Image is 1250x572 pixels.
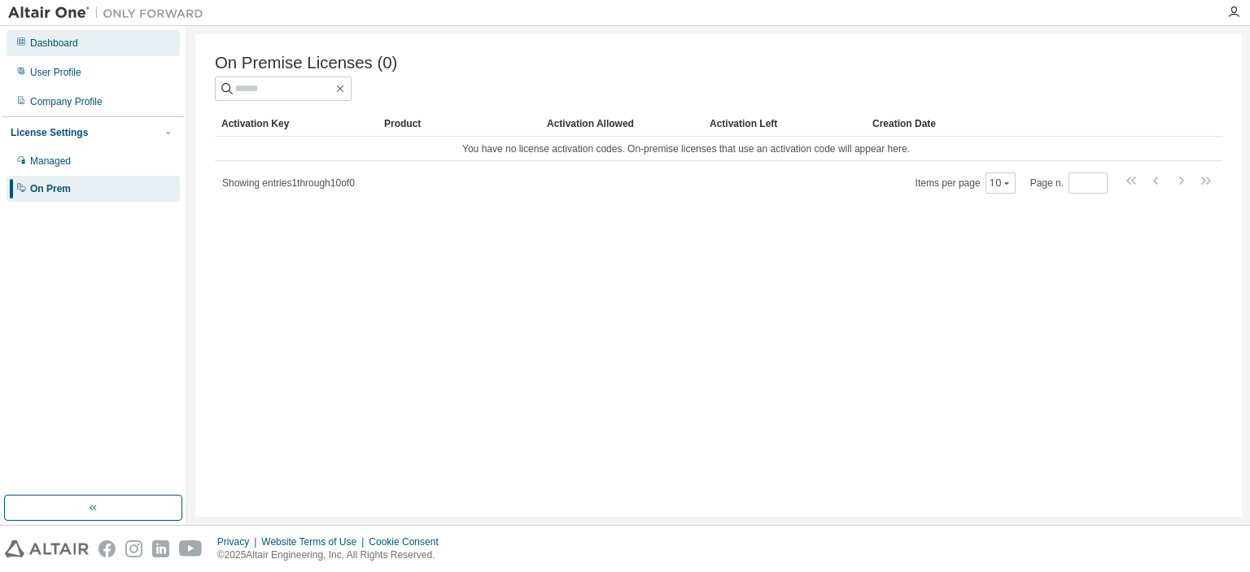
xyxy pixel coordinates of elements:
[215,54,397,72] span: On Premise Licenses (0)
[30,155,71,168] div: Managed
[152,540,169,557] img: linkedin.svg
[384,111,534,137] div: Product
[710,111,859,137] div: Activation Left
[11,126,88,139] div: License Settings
[916,172,1016,194] span: Items per page
[30,182,71,195] div: On Prem
[221,111,371,137] div: Activation Key
[547,111,697,137] div: Activation Allowed
[217,548,448,562] p: © 2025 Altair Engineering, Inc. All Rights Reserved.
[990,177,1012,190] button: 10
[215,137,1157,161] td: You have no license activation codes. On-premise licenses that use an activation code will appear...
[30,95,103,108] div: Company Profile
[98,540,116,557] img: facebook.svg
[8,5,212,21] img: Altair One
[217,535,261,548] div: Privacy
[261,535,369,548] div: Website Terms of Use
[179,540,203,557] img: youtube.svg
[1030,172,1108,194] span: Page n.
[125,540,142,557] img: instagram.svg
[30,66,81,79] div: User Profile
[5,540,89,557] img: altair_logo.svg
[369,535,448,548] div: Cookie Consent
[30,37,78,50] div: Dashboard
[872,111,1151,137] div: Creation Date
[222,177,355,189] span: Showing entries 1 through 10 of 0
